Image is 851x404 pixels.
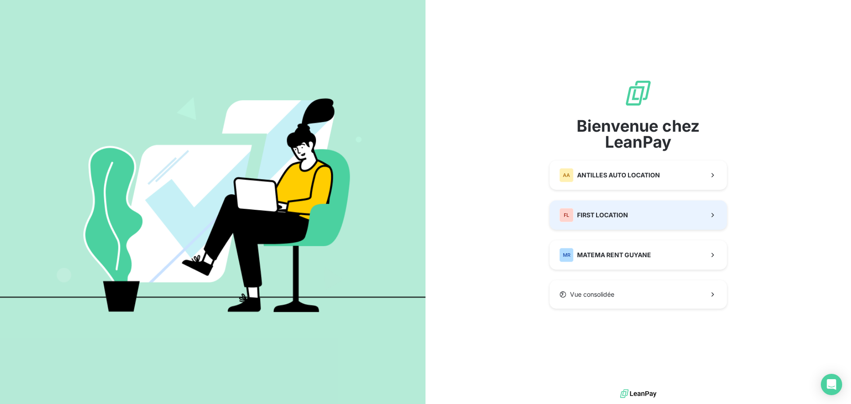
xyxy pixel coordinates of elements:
[620,387,656,400] img: logo
[559,208,574,222] div: FL
[821,374,842,395] div: Open Intercom Messenger
[624,79,652,107] img: logo sigle
[550,161,727,190] button: AAANTILLES AUTO LOCATION
[577,251,651,259] span: MATEMA RENT GUYANE
[577,211,628,220] span: FIRST LOCATION
[570,290,614,299] span: Vue consolidée
[550,240,727,270] button: MRMATEMA RENT GUYANE
[550,118,727,150] span: Bienvenue chez LeanPay
[550,200,727,230] button: FLFIRST LOCATION
[559,248,574,262] div: MR
[577,171,660,180] span: ANTILLES AUTO LOCATION
[550,280,727,309] button: Vue consolidée
[559,168,574,182] div: AA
